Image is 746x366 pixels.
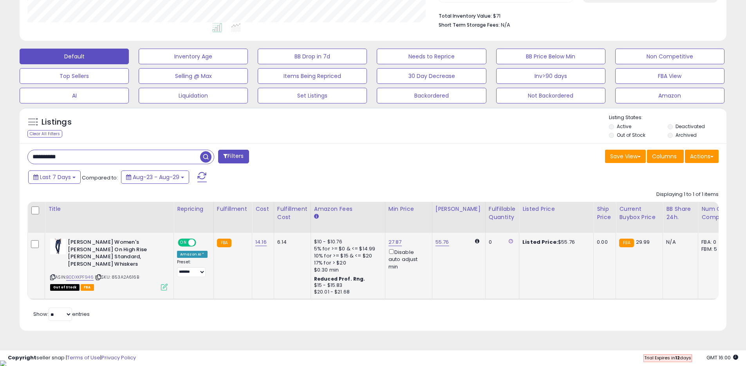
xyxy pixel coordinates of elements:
[388,238,402,246] a: 27.87
[139,88,248,103] button: Liquidation
[277,205,307,221] div: Fulfillment Cost
[388,248,426,270] div: Disable auto adjust min
[676,132,697,138] label: Archived
[177,205,210,213] div: Repricing
[522,205,590,213] div: Listed Price
[255,238,267,246] a: 14.16
[619,205,659,221] div: Current Buybox Price
[20,68,129,84] button: Top Sellers
[314,239,379,245] div: $10 - $10.76
[314,252,379,259] div: 10% for >= $15 & <= $20
[615,49,724,64] button: Non Competitive
[258,68,367,84] button: Items Being Repriced
[33,310,90,318] span: Show: entries
[439,22,500,28] b: Short Term Storage Fees:
[217,205,249,213] div: Fulfillment
[20,88,129,103] button: AI
[139,49,248,64] button: Inventory Age
[28,170,81,184] button: Last 7 Days
[50,239,168,290] div: ASIN:
[439,13,492,19] b: Total Inventory Value:
[597,205,612,221] div: Ship Price
[666,239,692,246] div: N/A
[8,354,36,361] strong: Copyright
[522,239,587,246] div: $55.76
[435,238,449,246] a: 55.76
[42,117,72,128] h5: Listings
[8,354,136,362] div: seller snap | |
[48,205,170,213] div: Title
[67,354,100,361] a: Terms of Use
[217,239,231,247] small: FBA
[647,150,684,163] button: Columns
[314,245,379,252] div: 5% for >= $0 & <= $14.99
[435,205,482,213] div: [PERSON_NAME]
[666,205,695,221] div: BB Share 24h.
[314,275,365,282] b: Reduced Prof. Rng.
[27,130,62,138] div: Clear All Filters
[20,49,129,64] button: Default
[50,239,66,254] img: 31u6CqGKqOL._SL40_.jpg
[496,68,605,84] button: Inv>90 days
[439,11,713,20] li: $71
[139,68,248,84] button: Selling @ Max
[314,259,379,266] div: 17% for > $20
[685,150,719,163] button: Actions
[615,88,724,103] button: Amazon
[617,132,645,138] label: Out of Stock
[218,150,249,163] button: Filters
[95,274,139,280] span: | SKU: 853A2A616B
[489,205,516,221] div: Fulfillable Quantity
[496,49,605,64] button: BB Price Below Min
[377,88,486,103] button: Backordered
[314,266,379,274] div: $0.30 min
[388,205,429,213] div: Min Price
[121,170,189,184] button: Aug-23 - Aug-29
[605,150,646,163] button: Save View
[195,239,208,246] span: OFF
[676,123,705,130] label: Deactivated
[619,239,634,247] small: FBA
[656,191,719,198] div: Displaying 1 to 1 of 1 items
[706,354,738,361] span: 2025-09-6 16:00 GMT
[377,68,486,84] button: 30 Day Decrease
[636,238,650,246] span: 29.99
[177,259,208,277] div: Preset:
[501,21,510,29] span: N/A
[701,239,727,246] div: FBA: 0
[50,284,79,291] span: All listings that are currently out of stock and unavailable for purchase on Amazon
[314,213,319,220] small: Amazon Fees.
[644,355,691,361] span: Trial Expires in days
[701,246,727,253] div: FBM: 5
[522,238,558,246] b: Listed Price:
[609,114,726,121] p: Listing States:
[377,49,486,64] button: Needs to Reprice
[652,152,677,160] span: Columns
[277,239,305,246] div: 6.14
[314,289,379,295] div: $20.01 - $21.68
[40,173,71,181] span: Last 7 Days
[675,355,680,361] b: 12
[101,354,136,361] a: Privacy Policy
[314,282,379,289] div: $15 - $15.83
[177,251,208,258] div: Amazon AI *
[179,239,188,246] span: ON
[68,239,163,270] b: [PERSON_NAME] Women's [PERSON_NAME] On High Rise [PERSON_NAME] Standard, [PERSON_NAME] Whiskers
[314,205,382,213] div: Amazon Fees
[258,88,367,103] button: Set Listings
[81,284,94,291] span: FBA
[597,239,610,246] div: 0.00
[615,68,724,84] button: FBA View
[701,205,730,221] div: Num of Comp.
[617,123,631,130] label: Active
[82,174,118,181] span: Compared to:
[255,205,271,213] div: Cost
[496,88,605,103] button: Not Backordered
[133,173,179,181] span: Aug-23 - Aug-29
[489,239,513,246] div: 0
[258,49,367,64] button: BB Drop in 7d
[66,274,94,281] a: B0DXKPF946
